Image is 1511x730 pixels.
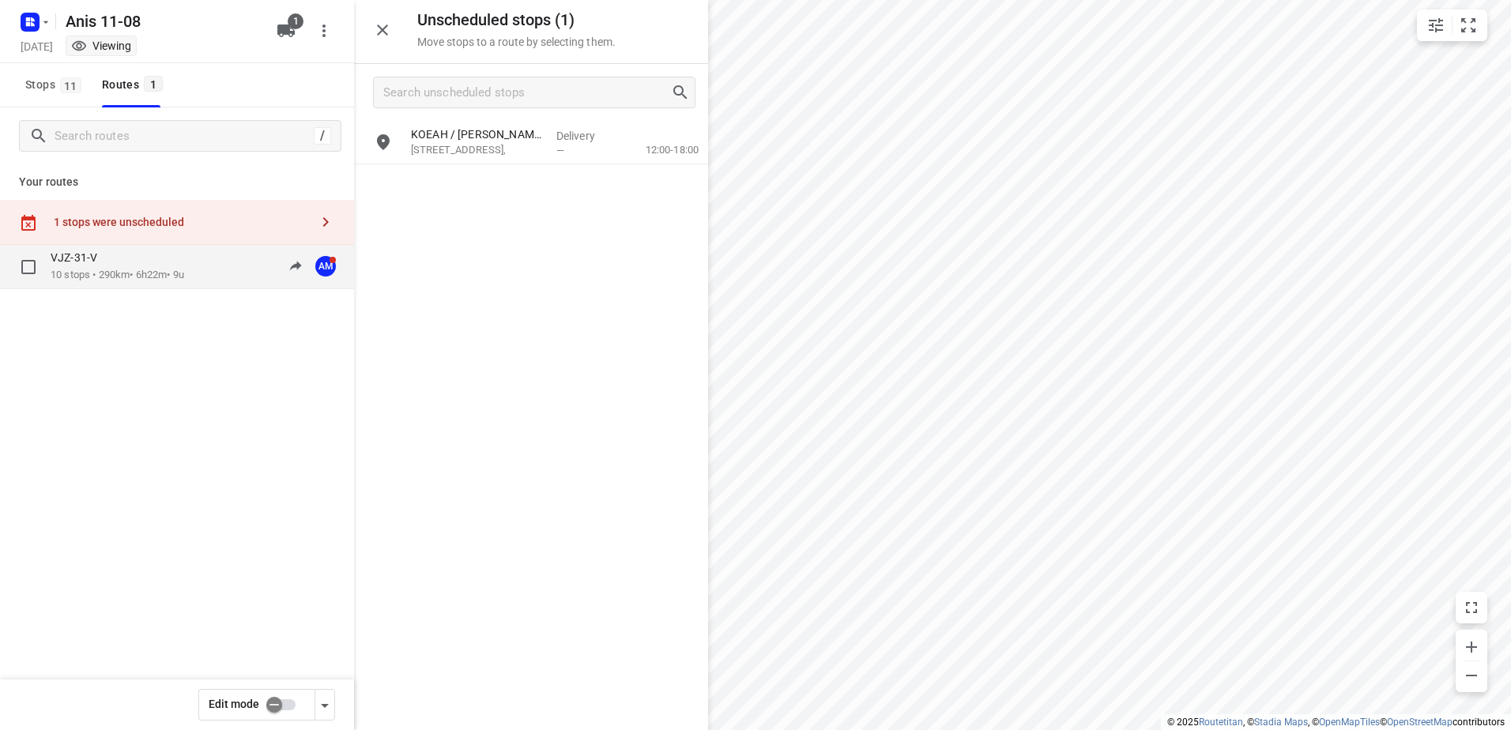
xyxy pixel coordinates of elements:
a: OpenStreetMap [1387,717,1453,728]
input: Search routes [55,124,314,149]
p: [STREET_ADDRESS], [411,142,544,158]
span: 1 [144,76,163,92]
li: © 2025 , © , © © contributors [1167,717,1505,728]
p: 12:00-18:00 [620,142,699,158]
p: KOEAH / [PERSON_NAME] [411,126,544,142]
div: / [314,127,331,145]
button: 1 [270,15,302,47]
button: Map settings [1420,9,1452,41]
div: Driver app settings [315,694,334,714]
span: Stops [25,75,86,95]
button: Close [367,14,398,46]
span: Select [13,251,44,283]
div: Routes [102,75,168,95]
p: VJZ-31-V [51,250,107,265]
a: OpenMapTiles [1319,717,1380,728]
span: — [556,145,564,156]
a: Routetitan [1199,717,1243,728]
div: Search [671,83,695,102]
p: Your routes [19,174,335,190]
p: Delivery [556,128,615,144]
span: 1 [288,13,303,29]
div: You are currently in view mode. To make any changes, go to edit project. [71,38,131,54]
button: Fit zoom [1453,9,1484,41]
button: Send to driver [280,250,311,282]
h5: Unscheduled stops ( 1 ) [417,11,616,29]
a: Stadia Maps [1254,717,1308,728]
input: Search unscheduled stops [383,81,671,105]
span: Edit mode [209,698,259,710]
div: grid [354,121,708,728]
div: small contained button group [1417,9,1487,41]
button: More [308,15,340,47]
div: 1 stops were unscheduled [54,216,310,228]
span: 11 [60,77,81,93]
p: 10 stops • 290km • 6h22m • 9u [51,268,184,283]
p: Move stops to a route by selecting them. [417,36,616,48]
